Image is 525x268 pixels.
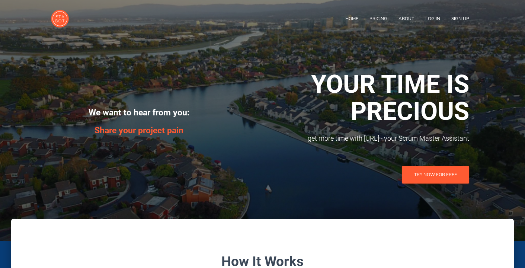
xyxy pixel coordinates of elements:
h5: We want to hear from you: [56,106,222,119]
a: TRY NOW FOR FREE [402,166,469,184]
a: About [393,9,420,28]
a: Log In [420,9,446,28]
a: Pricing [364,9,393,28]
a: Sign Up [446,9,475,28]
h1: YOUR TIME IS PRECIOUS [233,71,469,125]
a: Share your project pain [95,125,183,135]
span: get more time with [URL] - your Scrum Master Assistant [233,133,469,144]
img: ETAbot [51,9,69,28]
a: Home [340,9,364,28]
